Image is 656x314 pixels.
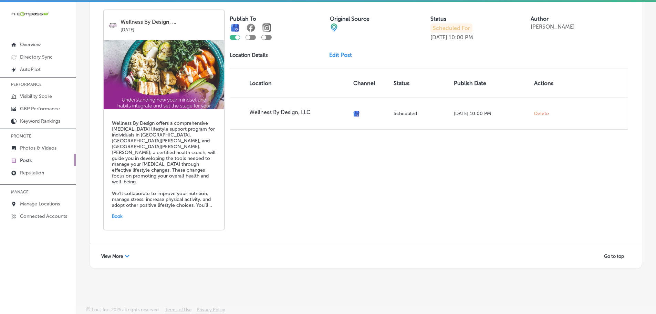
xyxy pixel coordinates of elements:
th: Status [391,69,451,98]
img: cba84b02adce74ede1fb4a8549a95eca.png [330,23,338,32]
p: Overview [20,42,41,48]
th: Channel [351,69,391,98]
th: Location [230,69,351,98]
p: Visibility Score [20,93,52,99]
label: Publish To [230,16,256,22]
label: Author [531,16,549,22]
p: Wellness By Design, ... [121,19,219,25]
p: Wellness By Design, LLC [249,109,348,115]
p: Photos & Videos [20,145,56,151]
p: [PERSON_NAME] [531,23,575,30]
h5: Wellness By Design offers a comprehensive [MEDICAL_DATA] lifestyle support program for individual... [112,120,216,208]
p: Keyword Rankings [20,118,60,124]
p: [DATE] 10:00 PM [454,111,529,117]
p: AutoPilot [20,67,41,72]
p: Location Details [230,52,268,58]
p: Scheduled [394,111,448,117]
p: [DATE] [430,34,447,41]
th: Actions [531,69,563,98]
p: Reputation [20,170,44,176]
span: View More [101,254,123,259]
p: Scheduled For [430,23,472,33]
th: Publish Date [451,69,531,98]
label: Status [430,16,446,22]
img: b70ac18c-6668-4c6a-ac46-6cd05f471cd6WellnessbyDesignLLC-33.png [104,40,224,109]
p: 10:00 PM [449,34,473,41]
p: [DATE] [121,25,219,32]
img: logo [108,21,117,30]
p: Manage Locations [20,201,60,207]
p: Locl, Inc. 2025 all rights reserved. [92,307,160,312]
p: Connected Accounts [20,213,67,219]
p: GBP Performance [20,106,60,112]
span: Delete [534,111,549,117]
label: Original Source [330,16,369,22]
span: Go to top [604,254,624,259]
p: Posts [20,158,32,163]
p: Directory Sync [20,54,53,60]
img: 660ab0bf-5cc7-4cb8-ba1c-48b5ae0f18e60NCTV_CLogo_TV_Black_-500x88.png [11,11,49,17]
a: Edit Post [329,52,357,58]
